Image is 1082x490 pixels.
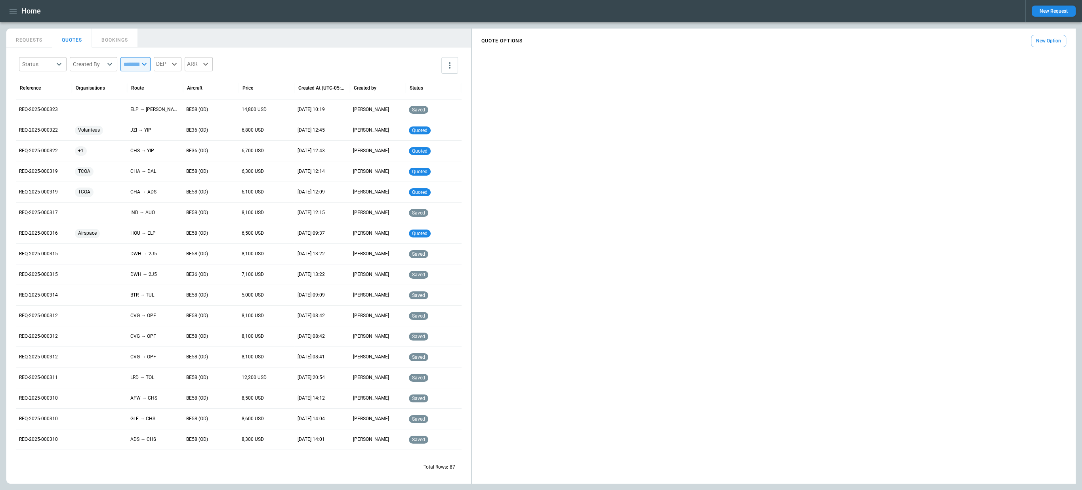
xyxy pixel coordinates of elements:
p: BTR → TUL [130,292,180,299]
p: BE58 (OD) [186,436,236,443]
p: 10/05/2025 12:43 [298,147,347,154]
span: saved [410,354,427,360]
p: REQ-2025-000319 [19,189,69,195]
button: REQUESTS [6,29,52,48]
p: BE58 (OD) [186,312,236,319]
p: BE58 (OD) [186,251,236,257]
p: 8,500 USD [242,395,291,402]
span: quoted [410,189,429,195]
div: Price [242,85,253,91]
div: Saved [409,429,458,450]
p: BE58 (OD) [186,168,236,175]
div: Saved [409,450,458,470]
p: REQ-2025-000315 [19,251,69,257]
p: BE58 (OD) [186,354,236,360]
span: quoted [410,231,429,236]
p: 09/25/2025 20:54 [298,374,347,381]
div: Saved [409,326,458,346]
p: AFW → CHS [130,395,180,402]
p: 09/25/2025 14:04 [298,415,347,422]
p: REQ-2025-000312 [19,354,69,360]
div: Route [131,85,144,91]
p: [PERSON_NAME] [353,292,403,299]
span: saved [410,437,427,442]
p: REQ-2025-000310 [19,415,69,422]
p: [PERSON_NAME] [353,127,403,134]
p: IND → AUO [130,209,180,216]
p: HOU → ELP [130,230,180,237]
p: [PERSON_NAME] [353,251,403,257]
div: Saved [409,388,458,408]
div: Aircraft [187,85,202,91]
p: Total Rows: [423,464,448,471]
p: [PERSON_NAME] [353,312,403,319]
span: TCOA [75,182,94,202]
p: [PERSON_NAME] [353,333,403,340]
p: 6,700 USD [242,147,291,154]
div: Saved [409,203,458,223]
span: saved [410,375,427,381]
p: 09/26/2025 09:09 [298,292,347,299]
span: Volanteus [75,120,103,140]
p: BE58 (OD) [186,106,236,113]
p: BE58 (OD) [186,209,236,216]
p: 12,200 USD [242,374,291,381]
p: 7,100 USD [242,271,291,278]
p: 09/26/2025 08:41 [298,354,347,360]
div: Saved [409,244,458,264]
div: Saved [409,367,458,388]
p: 09/25/2025 14:01 [298,436,347,443]
span: saved [410,396,427,401]
button: New Option [1031,35,1066,47]
span: saved [410,210,427,216]
div: DEP [154,57,181,71]
div: Saved [409,100,458,120]
p: CVG → OPF [130,354,180,360]
div: Saved [409,306,458,326]
p: 09/25/2025 14:12 [298,395,347,402]
div: Saved [409,264,458,285]
p: BE58 (OD) [186,333,236,340]
p: 10/05/2025 12:14 [298,168,347,175]
span: quoted [410,169,429,174]
p: BE58 (OD) [186,374,236,381]
span: quoted [410,128,429,133]
p: REQ-2025-000315 [19,271,69,278]
p: REQ-2025-000314 [19,292,69,299]
p: 10/03/2025 09:37 [298,230,347,237]
span: TCOA [75,161,94,182]
div: Reference [20,85,41,91]
p: 10/05/2025 12:09 [298,189,347,195]
h1: Home [21,6,41,16]
div: ARR [185,57,213,71]
div: scrollable content [471,32,1075,50]
p: REQ-2025-000322 [19,127,69,134]
div: Quoted [409,141,458,161]
div: Quoted [409,182,458,202]
div: Status [410,85,423,91]
p: 6,800 USD [242,127,291,134]
p: BE36 (OD) [186,147,236,154]
p: BE36 (OD) [186,127,236,134]
p: [PERSON_NAME] [353,168,403,175]
p: 8,300 USD [242,436,291,443]
span: saved [410,313,427,319]
p: REQ-2025-000312 [19,333,69,340]
button: more [441,57,458,74]
p: 09/28/2025 13:22 [298,271,347,278]
p: [PERSON_NAME] [353,106,403,113]
div: Status [22,60,54,68]
p: BE58 (OD) [186,395,236,402]
div: Quoted [409,120,458,140]
div: Saved [409,409,458,429]
p: 10/03/2025 12:15 [298,209,347,216]
p: 09/28/2025 13:22 [298,251,347,257]
p: REQ-2025-000319 [19,168,69,175]
p: REQ-2025-000312 [19,312,69,319]
span: quoted [410,148,429,154]
button: QUOTES [52,29,92,48]
span: saved [410,416,427,422]
p: CVG → OPF [130,312,180,319]
span: saved [410,272,427,278]
p: 10/05/2025 12:45 [298,127,347,134]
